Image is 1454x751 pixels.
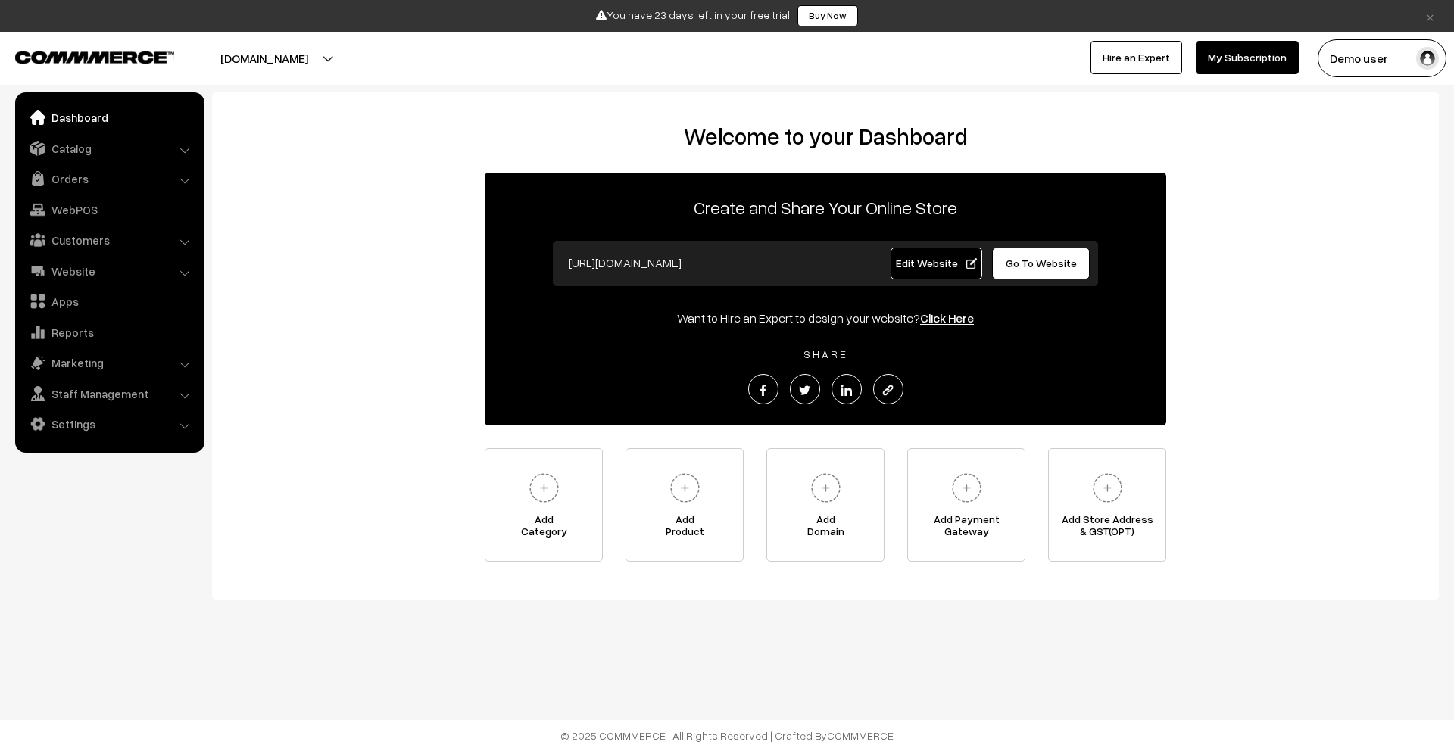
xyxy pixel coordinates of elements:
button: [DOMAIN_NAME] [167,39,361,77]
h2: Welcome to your Dashboard [227,123,1424,150]
a: Staff Management [19,380,199,407]
a: Reports [19,319,199,346]
a: Add PaymentGateway [907,448,1025,562]
span: Add Category [485,513,602,544]
a: Dashboard [19,104,199,131]
a: Website [19,257,199,285]
span: SHARE [796,347,856,360]
a: Add Store Address& GST(OPT) [1048,448,1166,562]
img: user [1416,47,1439,70]
a: AddCategory [485,448,603,562]
span: Add Product [626,513,743,544]
a: COMMMERCE [15,47,148,65]
span: Edit Website [896,257,977,270]
button: Demo user [1318,39,1446,77]
a: COMMMERCE [827,729,894,742]
a: My Subscription [1196,41,1299,74]
a: Edit Website [891,248,983,279]
a: Marketing [19,349,199,376]
a: Catalog [19,135,199,162]
a: WebPOS [19,196,199,223]
a: Orders [19,165,199,192]
img: plus.svg [946,467,988,509]
a: AddProduct [626,448,744,562]
p: Create and Share Your Online Store [485,194,1166,221]
img: plus.svg [523,467,565,509]
img: plus.svg [805,467,847,509]
a: Apps [19,288,199,315]
img: plus.svg [664,467,706,509]
div: You have 23 days left in your free trial [5,5,1449,26]
div: Want to Hire an Expert to design your website? [485,309,1166,327]
a: Go To Website [992,248,1090,279]
span: Add Domain [767,513,884,544]
span: Go To Website [1006,257,1077,270]
a: Buy Now [797,5,858,26]
a: Hire an Expert [1090,41,1182,74]
a: Customers [19,226,199,254]
a: Settings [19,410,199,438]
img: plus.svg [1087,467,1128,509]
a: AddDomain [766,448,885,562]
a: × [1420,7,1440,25]
a: Click Here [920,310,974,326]
span: Add Payment Gateway [908,513,1025,544]
img: COMMMERCE [15,51,174,63]
span: Add Store Address & GST(OPT) [1049,513,1165,544]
